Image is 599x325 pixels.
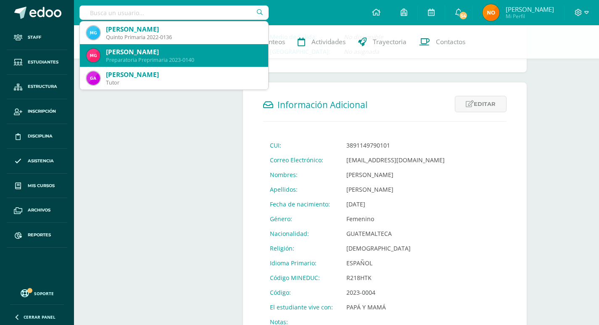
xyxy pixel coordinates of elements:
td: Religión: [263,241,340,256]
span: Estructura [28,83,57,90]
div: [PERSON_NAME] [106,48,261,56]
a: Trayectoria [352,25,413,59]
span: 54 [459,11,468,20]
span: [PERSON_NAME] [506,5,554,13]
td: PAPÁ Y MAMÁ [340,300,451,314]
div: Tutor [106,79,261,86]
td: [PERSON_NAME] [340,182,451,197]
a: Contactos [413,25,472,59]
span: Punteos [261,37,285,46]
td: Nacionalidad: [263,226,340,241]
span: Mis cursos [28,182,55,189]
td: El estudiante vive con: [263,300,340,314]
td: Idioma Primario: [263,256,340,270]
td: GUATEMALTECA [340,226,451,241]
input: Busca un usuario... [79,5,269,20]
span: Actividades [311,37,346,46]
a: Actividades [291,25,352,59]
span: Archivos [28,207,50,214]
span: Cerrar panel [24,314,55,320]
span: Soporte [34,291,54,296]
td: ESPAÑOL [340,256,451,270]
span: Información Adicional [277,99,367,111]
a: Soporte [10,287,64,299]
img: 7a3036f0e77c6ef0ae5768098ee1c7c7.png [87,26,100,40]
a: Inscripción [7,99,67,124]
td: Femenino [340,211,451,226]
span: Trayectoria [373,37,406,46]
div: [PERSON_NAME] [106,25,261,34]
span: Mi Perfil [506,13,554,20]
td: 2023-0004 [340,285,451,300]
img: 05154f680b7451cc1effe72600d57b8f.png [87,49,100,62]
td: Correo Electrónico: [263,153,340,167]
span: Estudiantes [28,59,58,66]
a: Mis cursos [7,174,67,198]
span: Reportes [28,232,51,238]
td: Código: [263,285,340,300]
td: [DATE] [340,197,451,211]
td: [DEMOGRAPHIC_DATA] [340,241,451,256]
td: Fecha de nacimiento: [263,197,340,211]
td: Nombres: [263,167,340,182]
span: Disciplina [28,133,53,140]
td: Apellidos: [263,182,340,197]
div: [PERSON_NAME] [106,70,261,79]
td: R218HTK [340,270,451,285]
td: [EMAIL_ADDRESS][DOMAIN_NAME] [340,153,451,167]
a: Editar [455,96,507,112]
a: Archivos [7,198,67,223]
td: Género: [263,211,340,226]
span: Staff [28,34,41,41]
img: 5ab026cfe20b66e6dbc847002bf25bcf.png [483,4,499,21]
div: Preparatoria Preprimaria 2023-0140 [106,56,261,63]
a: Reportes [7,223,67,248]
span: Inscripción [28,108,56,115]
a: Asistencia [7,149,67,174]
a: Staff [7,25,67,50]
td: 3891149790101 [340,138,451,153]
td: Código MINEDUC: [263,270,340,285]
td: CUI: [263,138,340,153]
span: Contactos [436,37,465,46]
img: 8b4bc8ab5667324cc31837f04eac3c29.png [87,71,100,85]
a: Disciplina [7,124,67,149]
td: [PERSON_NAME] [340,167,451,182]
span: Asistencia [28,158,54,164]
a: Estructura [7,75,67,100]
div: Quinto Primaria 2022-0136 [106,34,261,41]
a: Estudiantes [7,50,67,75]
